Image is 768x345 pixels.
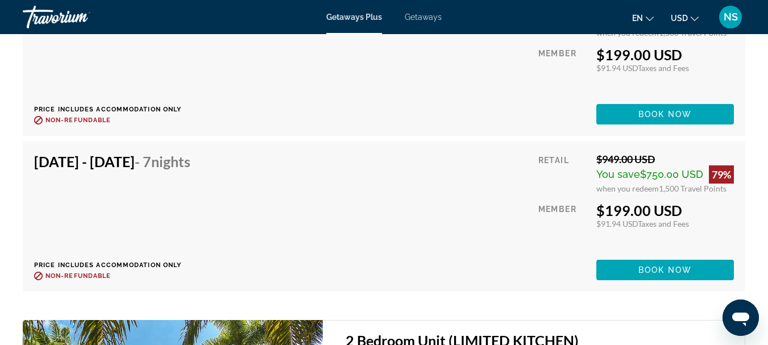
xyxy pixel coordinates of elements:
button: User Menu [716,5,745,29]
span: $750.00 USD [640,168,703,180]
span: Taxes and Fees [638,63,689,73]
p: Price includes accommodation only [34,261,199,269]
span: Non-refundable [45,117,111,124]
span: when you redeem [596,184,659,193]
button: Book now [596,260,734,280]
a: Getaways Plus [326,13,382,22]
div: Retail [538,153,588,193]
div: $199.00 USD [596,202,734,219]
h4: [DATE] - [DATE] [34,153,190,170]
span: You save [596,168,640,180]
a: Travorium [23,2,136,32]
button: Change language [632,10,654,26]
span: NS [724,11,738,23]
div: $199.00 USD [596,46,734,63]
span: Nights [151,153,190,170]
iframe: Button to launch messaging window [723,300,759,336]
span: - 7 [135,153,190,170]
span: Book now [638,265,692,275]
div: $91.94 USD [596,219,734,228]
div: $91.94 USD [596,63,734,73]
div: Member [538,202,588,251]
span: en [632,14,643,23]
span: Non-refundable [45,272,111,280]
a: Getaways [405,13,442,22]
span: USD [671,14,688,23]
button: Change currency [671,10,699,26]
div: Member [538,46,588,95]
div: $949.00 USD [596,153,734,165]
span: Taxes and Fees [638,219,689,228]
span: 1,500 Travel Points [659,184,727,193]
div: 79% [709,165,734,184]
span: Book now [638,110,692,119]
p: Price includes accommodation only [34,106,199,113]
button: Book now [596,104,734,124]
